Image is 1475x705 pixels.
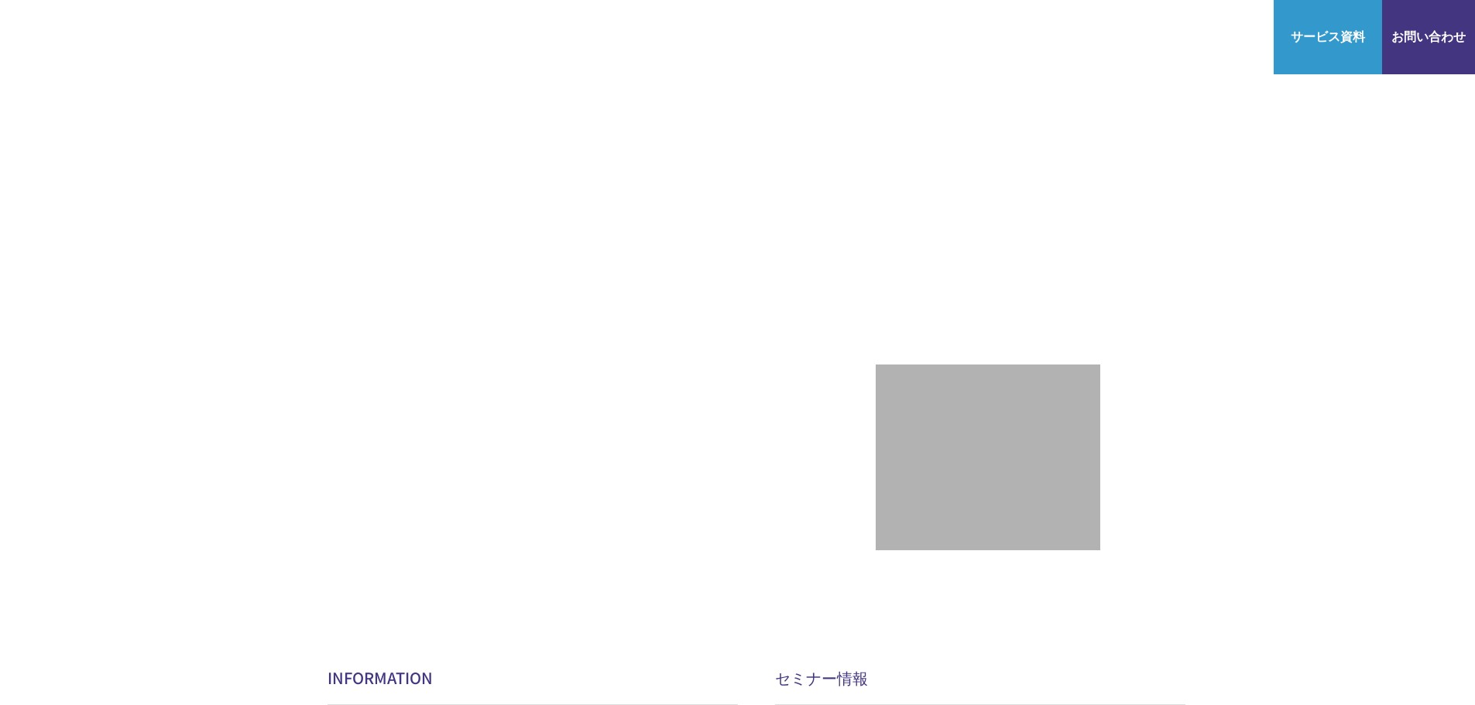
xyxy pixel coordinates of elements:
[775,666,1185,689] h2: セミナー情報
[695,22,735,41] p: 強み
[328,241,876,390] h1: AWS ジャーニーの 成功を実現
[994,234,1029,257] em: AWS
[616,436,894,549] a: AWS請求代行サービス 統合管理プラン
[1382,26,1475,46] span: お問い合わせ
[23,12,290,50] a: AWS総合支援サービス C-Chorus NHN テコラスAWS総合支援サービス
[1274,26,1382,46] span: サービス資料
[178,15,290,47] span: NHN テコラス AWS総合支援サービス
[766,22,831,41] p: サービス
[862,22,1001,41] p: 業種別ソリューション
[1113,22,1178,41] p: ナレッジ
[907,388,1069,529] img: 契約件数
[616,436,894,545] img: AWS請求代行サービス 統合管理プラン
[328,436,606,545] img: AWSとの戦略的協業契約 締結
[1032,22,1082,41] a: 導入事例
[942,146,1082,216] img: AWSプレミアティアサービスパートナー
[328,666,738,689] h2: INFORMATION
[328,436,606,549] a: AWSとの戦略的協業契約 締結
[900,234,1124,294] p: 最上位プレミアティア サービスパートナー
[1209,22,1258,41] a: ログイン
[328,124,876,226] p: AWSの導入からコスト削減、 構成・運用の最適化からデータ活用まで 規模や業種業態を問わない マネージドサービスで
